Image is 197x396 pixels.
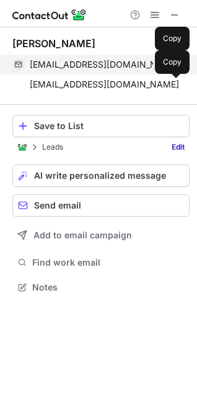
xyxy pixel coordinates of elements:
span: AI write personalized message [34,171,166,181]
span: Add to email campaign [33,230,132,240]
p: Leads [42,143,63,151]
a: Edit [167,141,190,153]
button: AI write personalized message [12,164,190,187]
button: Save to List [12,115,190,137]
span: Notes [32,282,185,293]
span: Send email [34,200,81,210]
button: Add to email campaign [12,224,190,246]
div: [PERSON_NAME] [12,37,95,50]
span: Find work email [32,257,185,268]
div: Save to List [34,121,184,131]
span: [EMAIL_ADDRESS][DOMAIN_NAME] [30,79,179,90]
span: [EMAIL_ADDRESS][DOMAIN_NAME] [30,59,172,70]
button: Find work email [12,254,190,271]
img: ContactOut v5.3.10 [12,7,87,22]
button: Send email [12,194,190,217]
button: Notes [12,279,190,296]
img: ContactOut [17,142,27,152]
